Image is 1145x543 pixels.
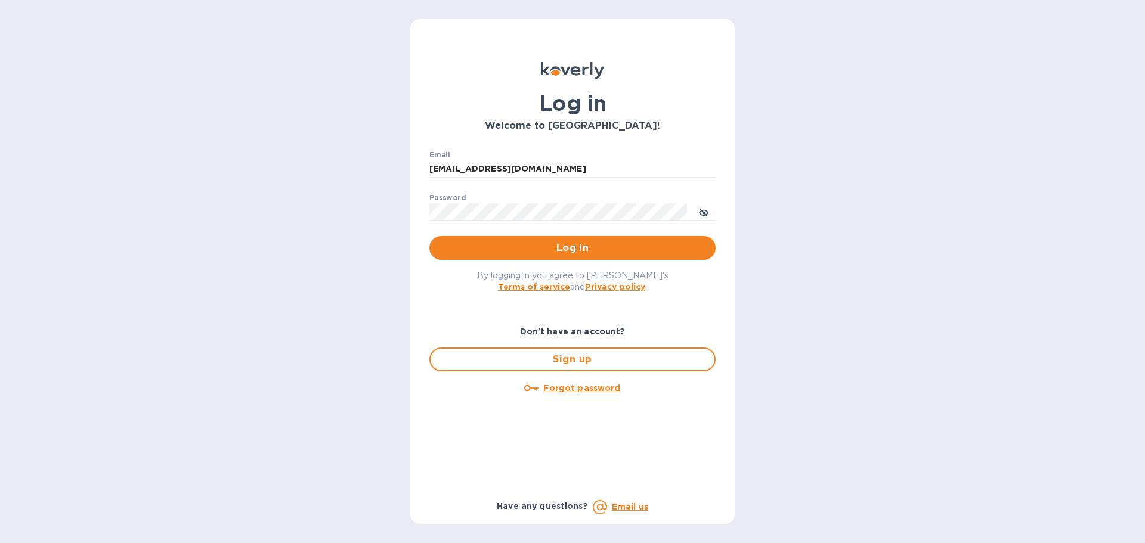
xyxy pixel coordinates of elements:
[429,120,716,132] h3: Welcome to [GEOGRAPHIC_DATA]!
[429,91,716,116] h1: Log in
[429,194,466,201] label: Password
[498,282,570,291] a: Terms of service
[440,352,705,367] span: Sign up
[585,282,645,291] a: Privacy policy
[429,347,716,371] button: Sign up
[612,502,648,511] a: Email us
[541,62,604,79] img: Koverly
[429,160,716,178] input: Enter email address
[520,327,626,336] b: Don't have an account?
[429,151,450,159] label: Email
[439,241,706,255] span: Log in
[692,200,716,224] button: toggle password visibility
[429,236,716,260] button: Log in
[497,501,588,511] b: Have any questions?
[543,383,620,393] u: Forgot password
[477,271,669,291] span: By logging in you agree to [PERSON_NAME]'s and .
